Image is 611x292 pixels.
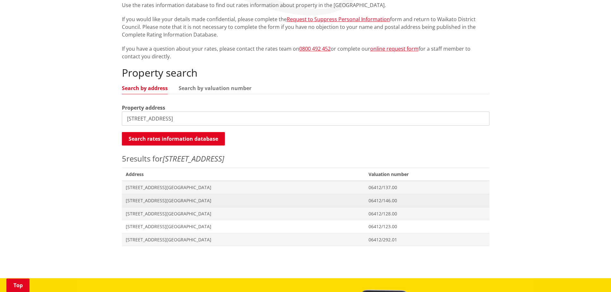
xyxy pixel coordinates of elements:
[122,67,489,79] h2: Property search
[369,237,485,243] span: 06412/292.01
[370,45,419,52] a: online request form
[122,220,489,233] a: [STREET_ADDRESS][GEOGRAPHIC_DATA] 06412/123.00
[126,211,361,217] span: [STREET_ADDRESS][GEOGRAPHIC_DATA]
[6,279,30,292] a: Top
[122,168,365,181] span: Address
[122,104,165,112] label: Property address
[369,223,485,230] span: 06412/123.00
[122,233,489,246] a: [STREET_ADDRESS][GEOGRAPHIC_DATA] 06412/292.01
[122,132,225,146] button: Search rates information database
[122,207,489,220] a: [STREET_ADDRESS][GEOGRAPHIC_DATA] 06412/128.00
[122,1,489,9] p: Use the rates information database to find out rates information about property in the [GEOGRAPHI...
[365,168,489,181] span: Valuation number
[369,197,485,204] span: 06412/146.00
[369,184,485,191] span: 06412/137.00
[126,184,361,191] span: [STREET_ADDRESS][GEOGRAPHIC_DATA]
[122,112,489,126] input: e.g. Duke Street NGARUAWAHIA
[122,194,489,207] a: [STREET_ADDRESS][GEOGRAPHIC_DATA] 06412/146.00
[122,15,489,38] p: If you would like your details made confidential, please complete the form and return to Waikato ...
[163,153,224,164] em: [STREET_ADDRESS]
[287,16,390,23] a: Request to Suppress Personal Information
[126,197,361,204] span: [STREET_ADDRESS][GEOGRAPHIC_DATA]
[122,153,489,164] p: results for
[369,211,485,217] span: 06412/128.00
[126,223,361,230] span: [STREET_ADDRESS][GEOGRAPHIC_DATA]
[122,153,126,164] span: 5
[581,265,605,288] iframe: Messenger Launcher
[179,86,251,91] a: Search by valuation number
[299,45,331,52] a: 0800 492 452
[122,86,168,91] a: Search by address
[126,237,361,243] span: [STREET_ADDRESS][GEOGRAPHIC_DATA]
[122,45,489,60] p: If you have a question about your rates, please contact the rates team on or complete our for a s...
[122,181,489,194] a: [STREET_ADDRESS][GEOGRAPHIC_DATA] 06412/137.00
